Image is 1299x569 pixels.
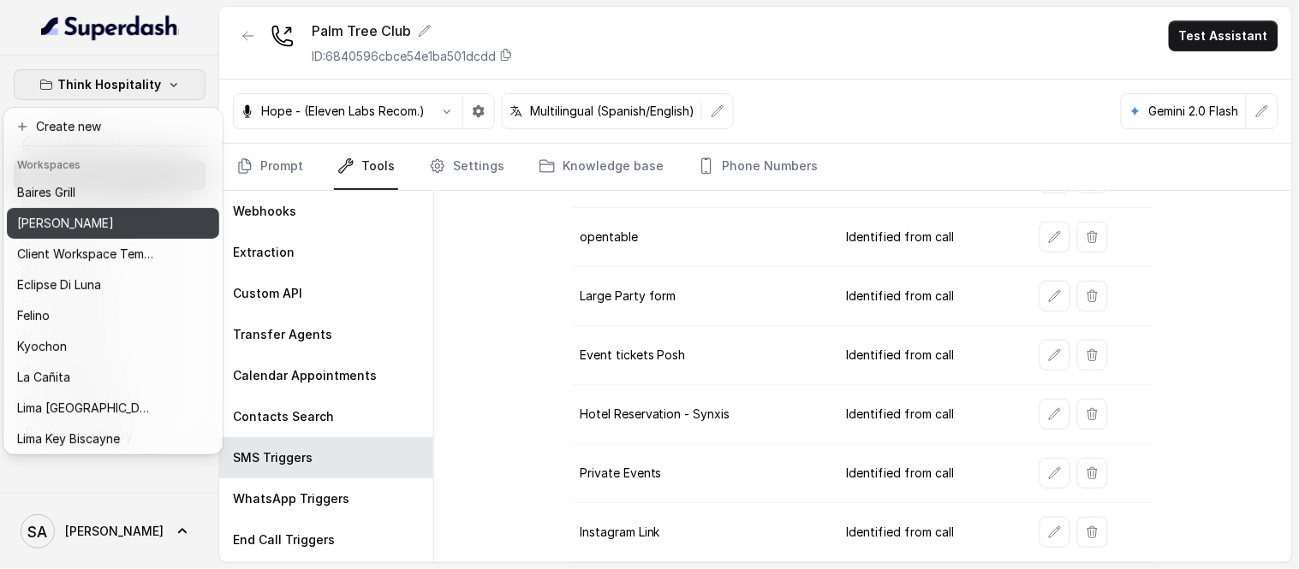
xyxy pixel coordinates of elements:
p: Lima Key Biscayne [17,429,120,449]
p: Felino [17,305,50,326]
p: Baires Grill [17,182,75,203]
p: La Cañita [17,367,70,388]
p: Lima [GEOGRAPHIC_DATA] [17,398,154,418]
p: [PERSON_NAME] [17,213,114,234]
p: Think Hospitality [58,74,162,95]
p: Kyochon [17,336,67,357]
div: Think Hospitality [3,108,223,454]
p: Eclipse Di Luna [17,275,101,295]
header: Workspaces [7,150,219,177]
button: Think Hospitality [14,69,206,100]
p: Client Workspace Template [17,244,154,264]
button: Create new [7,111,219,142]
